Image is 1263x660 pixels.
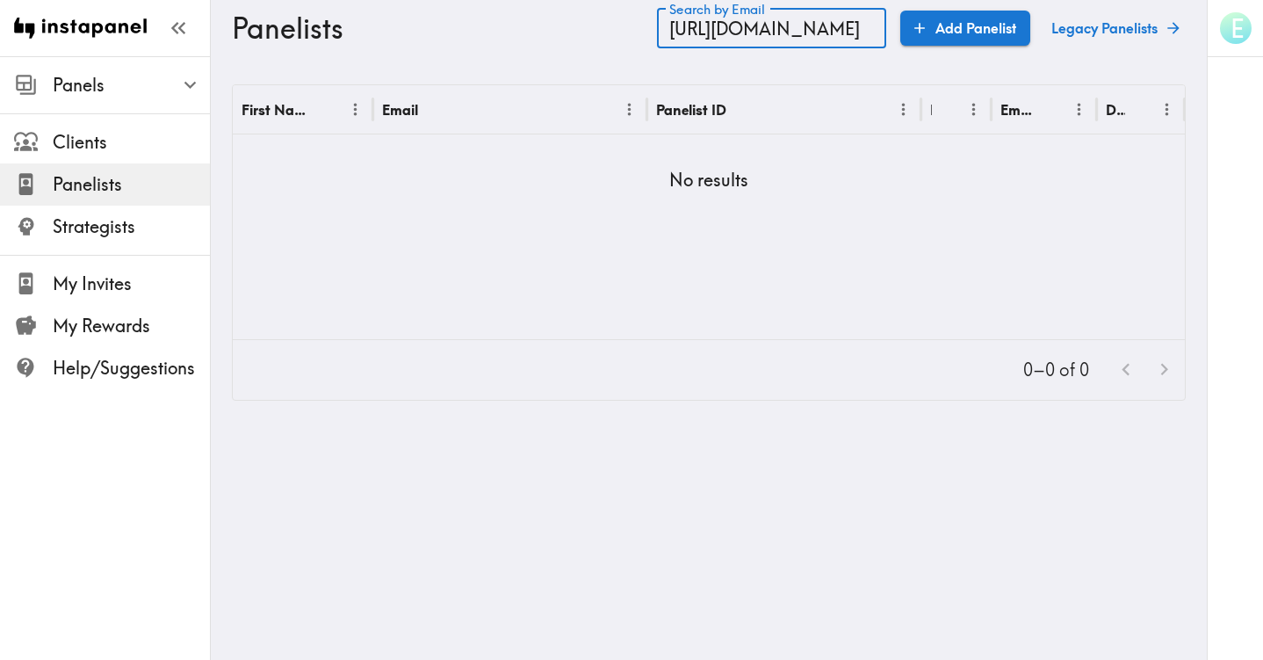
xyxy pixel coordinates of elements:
[1023,358,1089,382] p: 0–0 of 0
[315,96,343,123] button: Sort
[960,96,987,123] button: Menu
[342,96,369,123] button: Menu
[53,172,210,197] span: Panelists
[53,214,210,239] span: Strategists
[930,101,932,119] div: Role
[1218,11,1253,46] button: E
[728,96,755,123] button: Sort
[242,101,314,119] div: First Name
[53,130,210,155] span: Clients
[1127,96,1154,123] button: Sort
[934,96,961,123] button: Sort
[1231,13,1244,44] span: E
[616,96,643,123] button: Menu
[1106,101,1125,119] div: Deleted
[1153,96,1180,123] button: Menu
[1039,96,1066,123] button: Sort
[420,96,447,123] button: Sort
[382,101,418,119] div: Email
[53,272,210,296] span: My Invites
[669,168,748,192] h5: No results
[890,96,917,123] button: Menu
[1065,96,1093,123] button: Menu
[53,314,210,338] span: My Rewards
[1000,101,1037,119] div: Email Verified
[900,11,1030,46] a: Add Panelist
[53,356,210,381] span: Help/Suggestions
[232,11,643,45] h3: Panelists
[656,101,726,119] div: Panelist ID
[53,73,210,98] span: Panels
[1044,11,1186,46] a: Legacy Panelists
